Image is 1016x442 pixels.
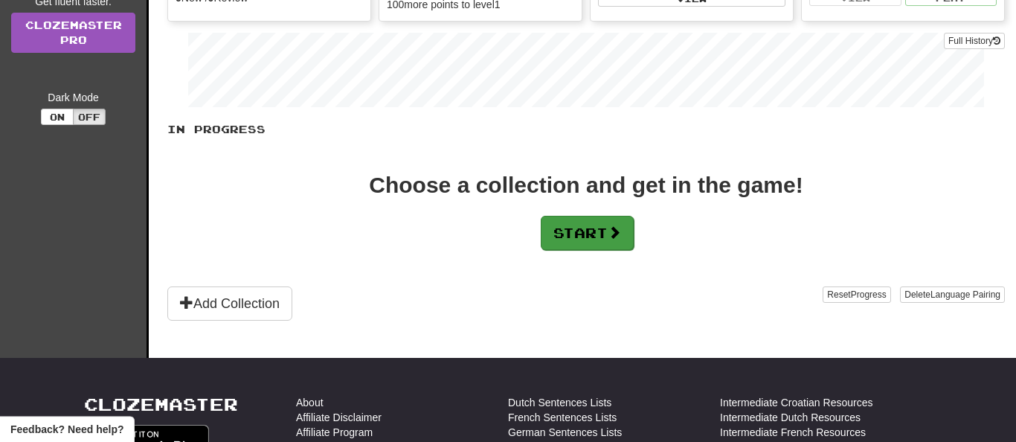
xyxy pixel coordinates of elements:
a: Intermediate French Resources [720,425,866,440]
a: About [296,395,324,410]
button: Start [541,216,634,250]
button: Add Collection [167,286,292,321]
button: DeleteLanguage Pairing [900,286,1005,303]
span: Progress [851,289,887,300]
a: Affiliate Program [296,425,373,440]
a: Intermediate Dutch Resources [720,410,861,425]
button: ResetProgress [823,286,890,303]
a: Clozemaster [84,395,238,414]
a: German Sentences Lists [508,425,622,440]
span: Open feedback widget [10,422,123,437]
a: ClozemasterPro [11,13,135,53]
button: Off [73,109,106,125]
p: In Progress [167,122,1005,137]
button: Full History [944,33,1005,49]
span: Language Pairing [930,289,1000,300]
a: French Sentences Lists [508,410,617,425]
div: Choose a collection and get in the game! [369,174,803,196]
a: Affiliate Disclaimer [296,410,382,425]
button: On [41,109,74,125]
div: Dark Mode [11,90,135,105]
a: Intermediate Croatian Resources [720,395,872,410]
a: Dutch Sentences Lists [508,395,611,410]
